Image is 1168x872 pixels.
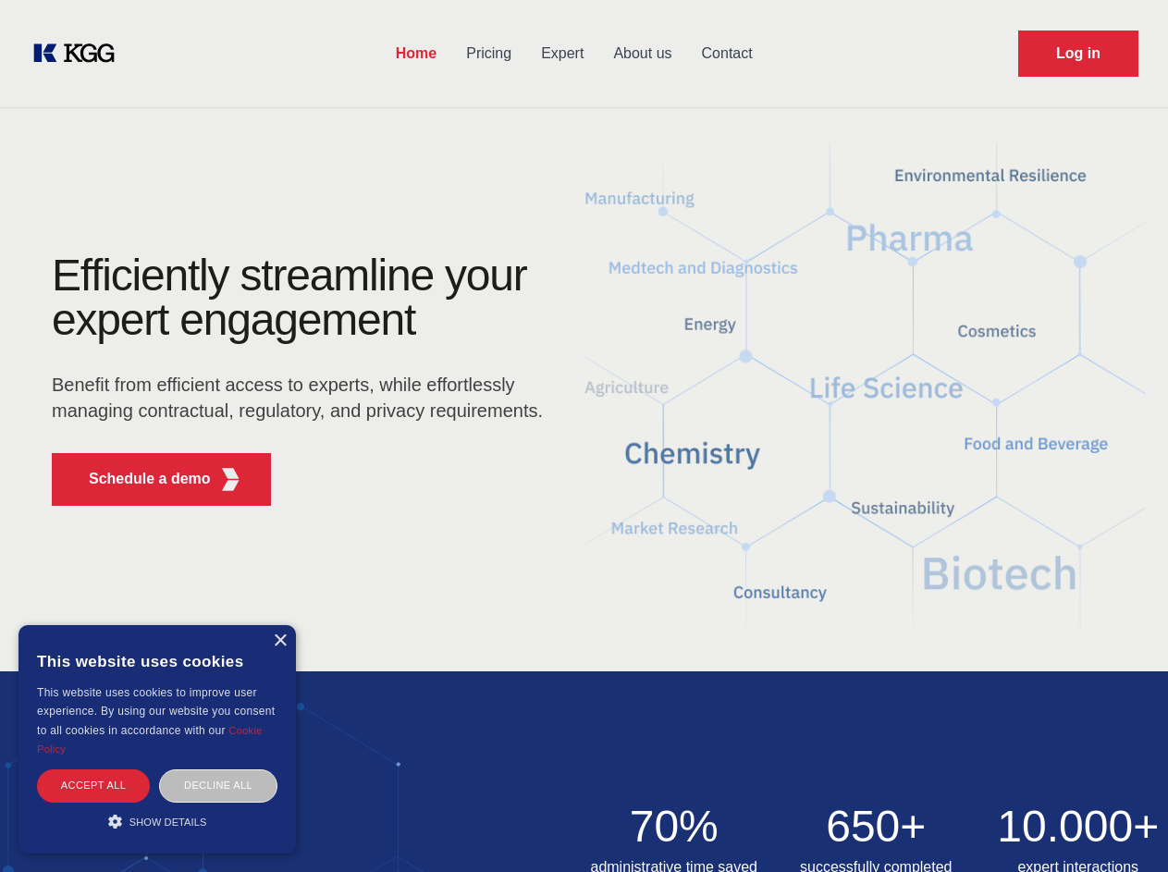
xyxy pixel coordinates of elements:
div: Close [273,634,287,648]
span: This website uses cookies to improve user experience. By using our website you consent to all coo... [37,686,275,737]
h2: 70% [584,804,765,849]
p: Benefit from efficient access to experts, while effortlessly managing contractual, regulatory, an... [52,372,555,424]
a: Pricing [451,30,526,78]
div: Accept all [37,769,150,802]
a: Request Demo [1018,31,1138,77]
a: About us [598,30,686,78]
a: Home [381,30,451,78]
span: Show details [129,817,207,828]
img: KGG Fifth Element RED [219,468,242,491]
h2: 650+ [786,804,966,849]
a: KOL Knowledge Platform: Talk to Key External Experts (KEE) [30,39,129,68]
div: This website uses cookies [37,639,277,683]
div: Decline all [159,769,277,802]
p: Schedule a demo [89,468,211,490]
img: KGG Fifth Element RED [584,120,1147,653]
div: Show details [37,812,277,830]
button: Schedule a demoKGG Fifth Element RED [52,453,271,506]
a: Cookie Policy [37,725,263,755]
a: Contact [687,30,768,78]
h1: Efficiently streamline your expert engagement [52,253,555,342]
a: Expert [526,30,598,78]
